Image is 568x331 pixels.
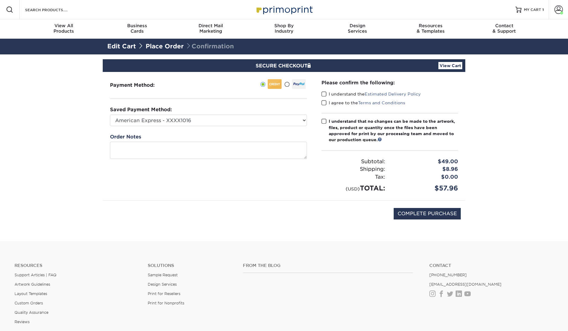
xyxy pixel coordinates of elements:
[146,43,184,50] a: Place Order
[15,301,43,305] a: Custom Orders
[174,23,247,28] span: Direct Mail
[110,82,169,88] h3: Payment Method:
[186,43,234,50] span: Confirmation
[148,263,234,268] h4: Solutions
[438,62,462,69] a: View Cart
[317,183,390,193] div: TOTAL:
[15,320,30,324] a: Reviews
[174,23,247,34] div: Marketing
[394,23,467,28] span: Resources
[390,158,463,166] div: $49.00
[27,19,101,39] a: View AllProducts
[101,23,174,28] span: Business
[148,282,177,287] a: Design Services
[247,23,321,28] span: Shop By
[317,158,390,166] div: Subtotal:
[321,19,394,39] a: DesignServices
[148,301,184,305] a: Print for Nonprofits
[321,79,458,86] div: Please confirm the following:
[107,43,136,50] a: Edit Cart
[15,273,56,277] a: Support Articles | FAQ
[243,263,413,268] h4: From the Blog
[346,186,360,191] small: (USD)
[321,100,405,106] label: I agree to the
[148,291,180,296] a: Print for Resellers
[467,23,541,28] span: Contact
[15,291,47,296] a: Layout Templates
[429,263,553,268] a: Contact
[317,173,390,181] div: Tax:
[27,23,101,28] span: View All
[390,165,463,173] div: $8.96
[101,23,174,34] div: Cards
[394,23,467,34] div: & Templates
[321,91,421,97] label: I understand the
[110,106,172,113] label: Saved Payment Method:
[365,92,421,96] a: Estimated Delivery Policy
[329,118,458,143] div: I understand that no changes can be made to the artwork, files, product or quantity once the file...
[15,282,50,287] a: Artwork Guidelines
[27,23,101,34] div: Products
[394,208,461,219] input: COMPLETE PURCHASE
[429,282,502,287] a: [EMAIL_ADDRESS][DOMAIN_NAME]
[247,23,321,34] div: Industry
[317,165,390,173] div: Shipping:
[467,23,541,34] div: & Support
[358,100,405,105] a: Terms and Conditions
[429,273,467,277] a: [PHONE_NUMBER]
[254,3,314,16] img: Primoprint
[256,63,312,69] span: SECURE CHECKOUT
[148,273,178,277] a: Sample Request
[174,19,247,39] a: Direct MailMarketing
[247,19,321,39] a: Shop ByIndustry
[101,19,174,39] a: BusinessCards
[524,7,541,12] span: MY CART
[24,6,83,13] input: SEARCH PRODUCTS.....
[542,8,544,12] span: 1
[390,183,463,193] div: $57.96
[467,19,541,39] a: Contact& Support
[390,173,463,181] div: $0.00
[394,19,467,39] a: Resources& Templates
[321,23,394,28] span: Design
[15,263,139,268] h4: Resources
[15,310,48,315] a: Quality Assurance
[321,23,394,34] div: Services
[110,133,141,141] label: Order Notes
